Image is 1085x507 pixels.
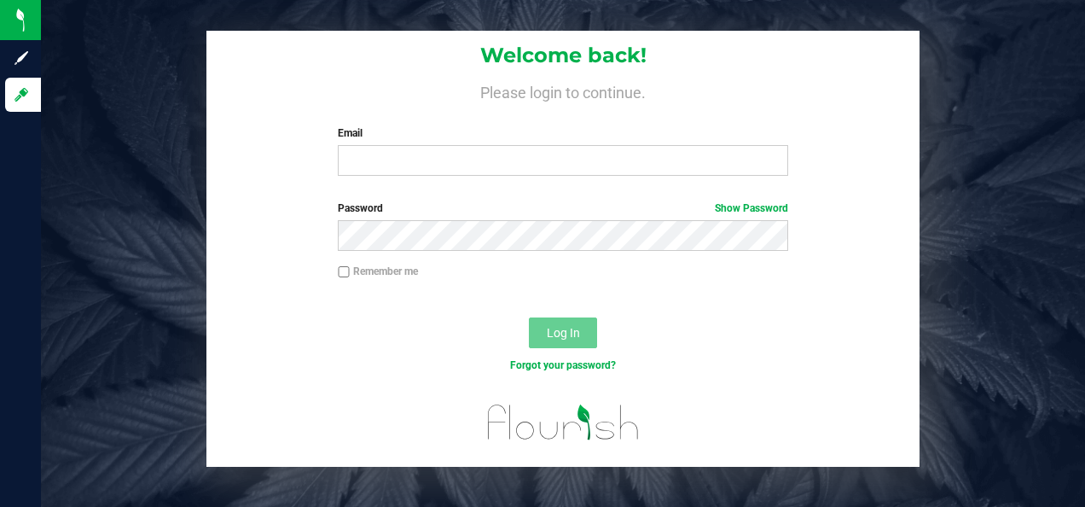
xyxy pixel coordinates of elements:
h4: Please login to continue. [206,81,920,102]
button: Log In [529,318,597,348]
label: Email [338,125,787,141]
img: flourish_logo.svg [474,392,653,453]
inline-svg: Sign up [13,50,30,67]
h1: Welcome back! [206,44,920,67]
a: Forgot your password? [510,359,616,371]
a: Show Password [715,202,788,214]
input: Remember me [338,266,350,278]
label: Remember me [338,264,418,279]
span: Password [338,202,383,214]
span: Log In [547,326,580,340]
inline-svg: Log in [13,86,30,103]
